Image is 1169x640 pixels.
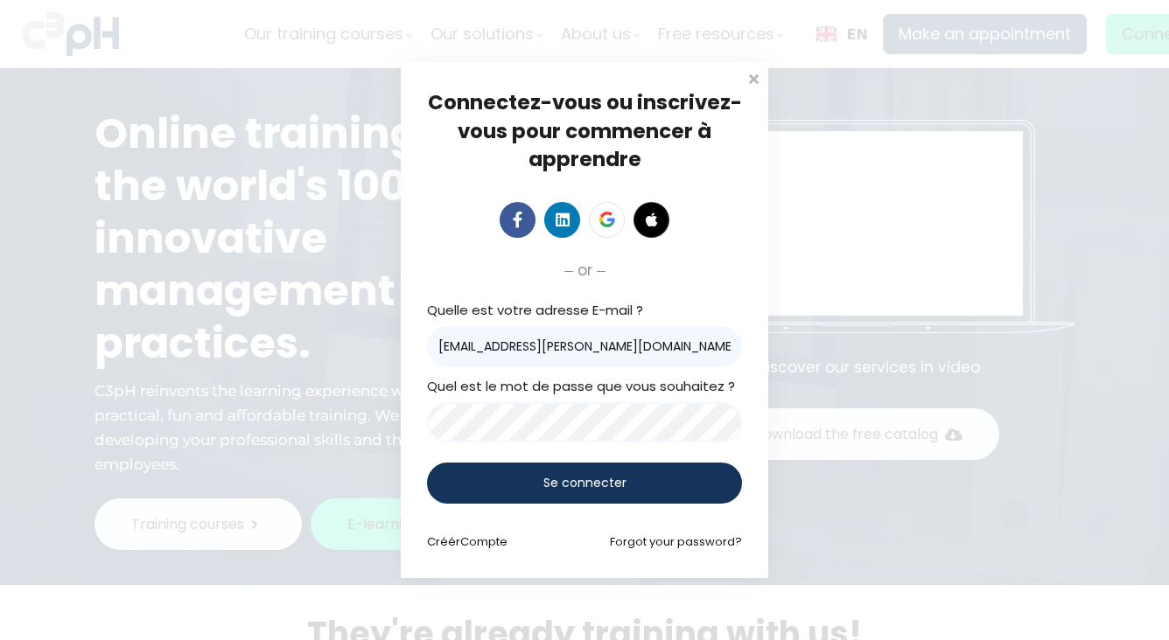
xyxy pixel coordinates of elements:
input: E-mail ? [427,326,742,367]
span: Compte [460,533,507,550]
a: CréérCompte [427,533,507,550]
span: or [577,258,592,282]
span: Se connecter [543,474,626,492]
span: Connectez-vous ou inscrivez-vous pour commencer à apprendre [428,88,742,172]
a: Forgot your password? [610,533,742,550]
iframe: chat widget [9,602,187,640]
